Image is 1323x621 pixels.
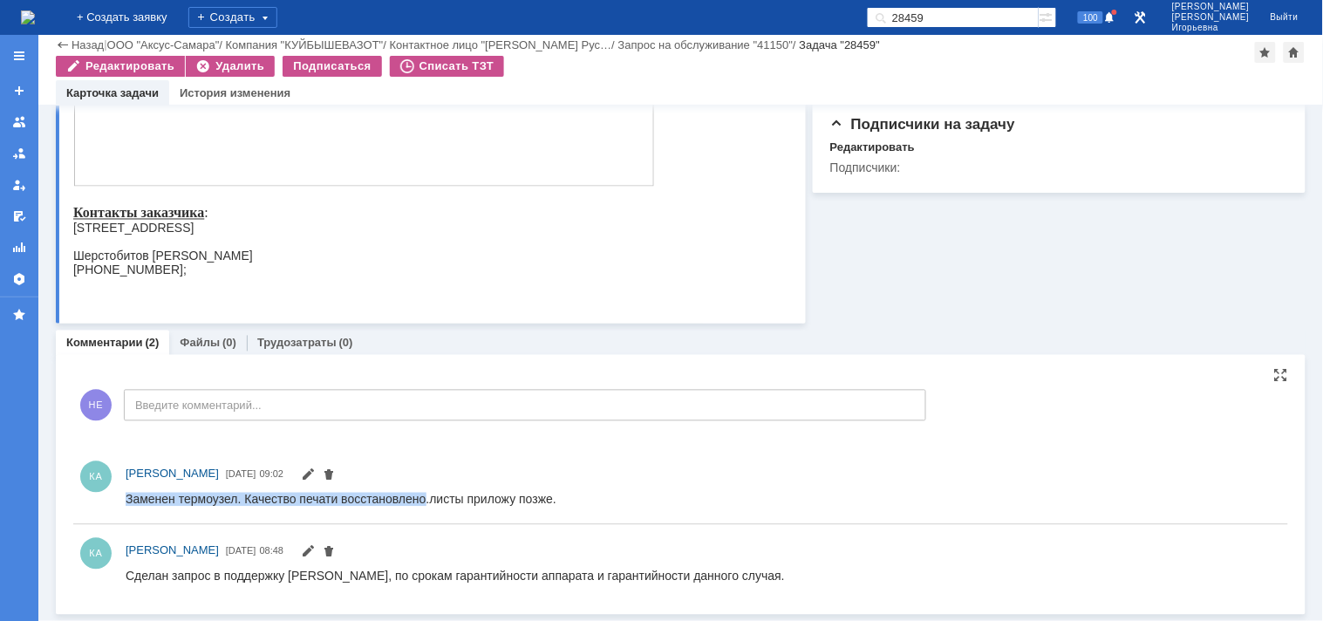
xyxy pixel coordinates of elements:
[301,470,315,484] span: Редактировать
[226,38,384,51] a: Компания "КУЙБЫШЕВАЗОТ"
[830,161,1026,175] div: Подписчики:
[5,140,33,167] a: Заявки в моей ответственности
[80,390,112,421] span: НЕ
[72,38,104,51] a: Назад
[126,544,219,557] span: [PERSON_NAME]
[1039,8,1056,24] span: Расширенный поиск
[390,38,612,51] a: Контактное лицо "[PERSON_NAME] Рус…
[21,10,35,24] img: logo
[390,38,618,51] div: /
[226,469,256,480] span: [DATE]
[5,171,33,199] a: Мои заявки
[1274,369,1288,383] div: На всю страницу
[1130,7,1151,28] a: Перейти в интерфейс администратора
[226,38,390,51] div: /
[66,337,143,350] a: Комментарии
[1255,42,1276,63] div: Добавить в избранное
[126,543,219,560] a: [PERSON_NAME]
[1172,23,1250,33] span: Игорьевна
[188,7,277,28] div: Создать
[126,466,219,483] a: [PERSON_NAME]
[126,467,219,481] span: [PERSON_NAME]
[830,116,1015,133] span: Подписчики на задачу
[1172,12,1250,23] span: [PERSON_NAME]
[180,86,290,99] a: История изменения
[66,86,159,99] a: Карточка задачи
[1078,11,1103,24] span: 100
[322,470,336,484] span: Удалить
[5,202,33,230] a: Мои согласования
[830,140,915,154] div: Редактировать
[146,337,160,350] div: (2)
[260,546,284,556] span: 08:48
[260,469,284,480] span: 09:02
[322,547,336,561] span: Удалить
[104,38,106,51] div: |
[618,38,794,51] a: Запрос на обслуживание "41150"
[107,38,226,51] div: /
[107,38,220,51] a: ООО "Аксус-Самара"
[21,10,35,24] a: Перейти на домашнюю страницу
[222,337,236,350] div: (0)
[301,547,315,561] span: Редактировать
[226,546,256,556] span: [DATE]
[180,337,220,350] a: Файлы
[5,265,33,293] a: Настройки
[339,337,353,350] div: (0)
[257,337,337,350] a: Трудозатраты
[1172,2,1250,12] span: [PERSON_NAME]
[5,77,33,105] a: Создать заявку
[5,108,33,136] a: Заявки на командах
[618,38,800,51] div: /
[1284,42,1305,63] div: Сделать домашней страницей
[5,234,33,262] a: Отчеты
[800,38,881,51] div: Задача "28459"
